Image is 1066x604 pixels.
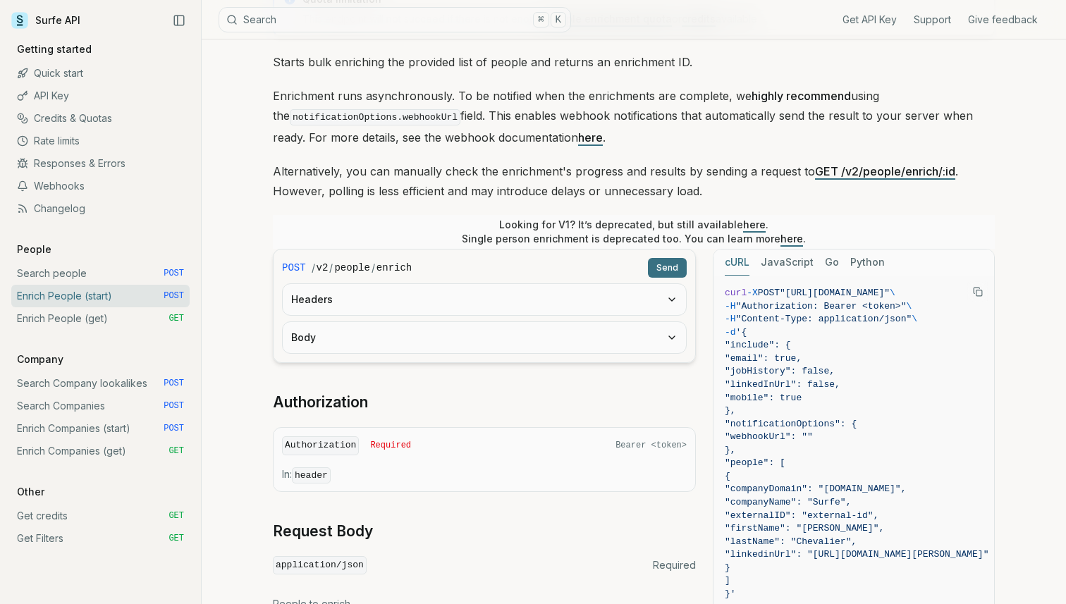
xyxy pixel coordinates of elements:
span: POST [164,400,184,412]
span: GET [169,313,184,324]
button: Python [850,249,885,276]
a: Enrich People (get) GET [11,307,190,330]
span: }, [725,445,736,455]
span: } [725,562,730,573]
span: POST [164,268,184,279]
a: here [743,218,766,230]
span: -d [725,327,736,338]
code: Authorization [282,436,359,455]
button: Headers [283,284,686,315]
a: Get API Key [843,13,897,27]
span: POST [164,290,184,302]
p: In: [282,467,687,483]
span: }, [725,405,736,416]
span: "mobile": true [725,393,802,403]
span: "linkedinUrl": "[URL][DOMAIN_NAME][PERSON_NAME]" [725,549,988,560]
span: / [372,261,375,275]
button: cURL [725,249,749,276]
p: Starts bulk enriching the provided list of people and returns an enrichment ID. [273,52,995,72]
button: Body [283,322,686,353]
a: Quick start [11,62,190,85]
button: Go [825,249,839,276]
span: "webhookUrl": "" [725,431,813,442]
span: -H [725,301,736,312]
span: \ [890,288,895,298]
p: Alternatively, you can manually check the enrichment's progress and results by sending a request ... [273,161,995,201]
a: Webhooks [11,175,190,197]
p: Enrichment runs asynchronously. To be notified when the enrichments are complete, we using the fi... [273,86,995,147]
a: Give feedback [968,13,1038,27]
span: -H [725,314,736,324]
span: POST [164,378,184,389]
span: "firstName": "[PERSON_NAME]", [725,523,884,534]
a: Enrich Companies (start) POST [11,417,190,440]
a: Search people POST [11,262,190,285]
a: API Key [11,85,190,107]
a: Authorization [273,393,368,412]
code: notificationOptions.webhookUrl [290,109,460,125]
p: Company [11,352,69,366]
span: "companyName": "Surfe", [725,497,851,507]
span: POST [164,423,184,434]
button: Search⌘K [219,7,571,32]
code: people [334,261,369,275]
span: ] [725,575,730,586]
span: "lastName": "Chevalier", [725,536,857,547]
span: }' [725,588,736,599]
span: "notificationOptions": { [725,419,857,429]
span: GET [169,445,184,457]
p: Getting started [11,42,97,56]
code: v2 [317,261,329,275]
button: JavaScript [761,249,814,276]
a: Get credits GET [11,505,190,527]
span: Required [653,558,696,572]
span: '{ [736,327,747,338]
span: GET [169,510,184,522]
span: \ [906,301,912,312]
a: Request Body [273,522,373,541]
span: "email": true, [725,353,802,364]
span: Bearer <token> [615,440,687,451]
span: -X [747,288,758,298]
code: header [292,467,331,483]
code: application/json [273,556,367,575]
span: "[URL][DOMAIN_NAME]" [780,288,890,298]
span: Required [370,440,411,451]
span: "jobHistory": false, [725,366,835,376]
span: GET [169,533,184,544]
a: Support [914,13,951,27]
a: Credits & Quotas [11,107,190,130]
a: Changelog [11,197,190,220]
strong: highly recommend [752,89,851,103]
span: POST [282,261,306,275]
span: "linkedInUrl": false, [725,379,840,390]
span: "include": { [725,340,791,350]
a: here [578,130,603,144]
button: Send [648,258,687,278]
span: "externalID": "external-id", [725,510,878,521]
button: Copy Text [967,281,988,302]
a: Search Companies POST [11,395,190,417]
kbd: K [551,12,566,27]
p: Other [11,485,50,499]
span: curl [725,288,747,298]
span: "Authorization: Bearer <token>" [736,301,907,312]
span: / [312,261,315,275]
span: / [329,261,333,275]
span: "Content-Type: application/json" [736,314,912,324]
a: Rate limits [11,130,190,152]
p: Looking for V1? It’s deprecated, but still available . Single person enrichment is deprecated too... [462,218,806,246]
p: People [11,242,57,257]
span: POST [758,288,780,298]
span: "people": [ [725,457,785,468]
code: enrich [376,261,412,275]
span: "companyDomain": "[DOMAIN_NAME]", [725,483,906,494]
a: GET /v2/people/enrich/:id [815,164,955,178]
a: Enrich Companies (get) GET [11,440,190,462]
a: Surfe API [11,10,80,31]
button: Collapse Sidebar [169,10,190,31]
a: Search Company lookalikes POST [11,372,190,395]
kbd: ⌘ [533,12,549,27]
a: Responses & Errors [11,152,190,175]
a: here [780,233,803,245]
